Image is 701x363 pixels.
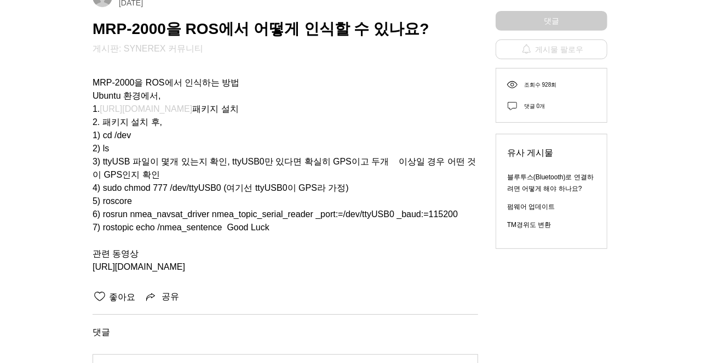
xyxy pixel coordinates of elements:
span: 공유 [162,291,179,303]
span: 2) ls [93,144,109,153]
span: 5) roscore [93,196,132,206]
span: 2. 패키지 설치 후, [93,117,162,127]
span: 좋아요 [107,292,135,302]
button: 댓글 [496,11,607,31]
span: [URL][DOMAIN_NAME] [93,262,185,271]
span: 3) ttyUSB 파일이 몇개 있는지 확인, ttyUSB0만 있다면 확실히 GPS이고 두개 이상일 경우 어떤 것이 GPS인지 확인 [93,157,476,179]
button: Share via link [144,290,179,303]
span: 7) rostopic echo /nmea_sentence Good Luck [93,223,269,232]
div: 댓글 0개 [524,101,556,111]
span: MRP-2000을 ROS에서 어떻게 인식할 수 있나요? [93,20,429,37]
span: 6) rosrun nmea_navsat_driver nmea_topic_serial_reader _port:=/dev/ttyUSB0 _baud:=115200 [93,209,458,219]
button: 좋아요 아이콘 표시 해제됨 [93,290,107,303]
span: 댓글 [93,328,478,337]
span: 패키지 설치 [192,104,238,114]
span: Ubuntu 환경에서, [93,91,160,100]
span: 4) sudo chmod 777 /dev/ttyUSB0 (여기선 ttyUSB0이 GPS라 가정) [93,183,349,192]
span: MRP-2000을 ROS에서 인식하는 방법 [93,78,239,87]
span: 1. [93,104,100,114]
a: 펌웨어 업데이트 [507,203,555,211]
span: 유사 게시물 [507,145,596,161]
span: 게시물 팔로우 [535,46,583,54]
iframe: Wix Chat [575,316,701,363]
span: 1) cd /dev [93,131,131,140]
a: TM경위도 변환 [507,221,551,229]
a: 블루투스(Bluetooth)로 연결하려면 어떻게 해야 하나요? [507,173,594,192]
a: [URL][DOMAIN_NAME] [100,104,192,114]
span: 댓글 [544,15,559,27]
button: 게시물 팔로우 [496,39,607,59]
span: 관련 동영상 [93,249,139,258]
div: 조회수 928회 [524,80,556,90]
a: 게시판: SYNEREX 커뮤니티 [93,44,203,53]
